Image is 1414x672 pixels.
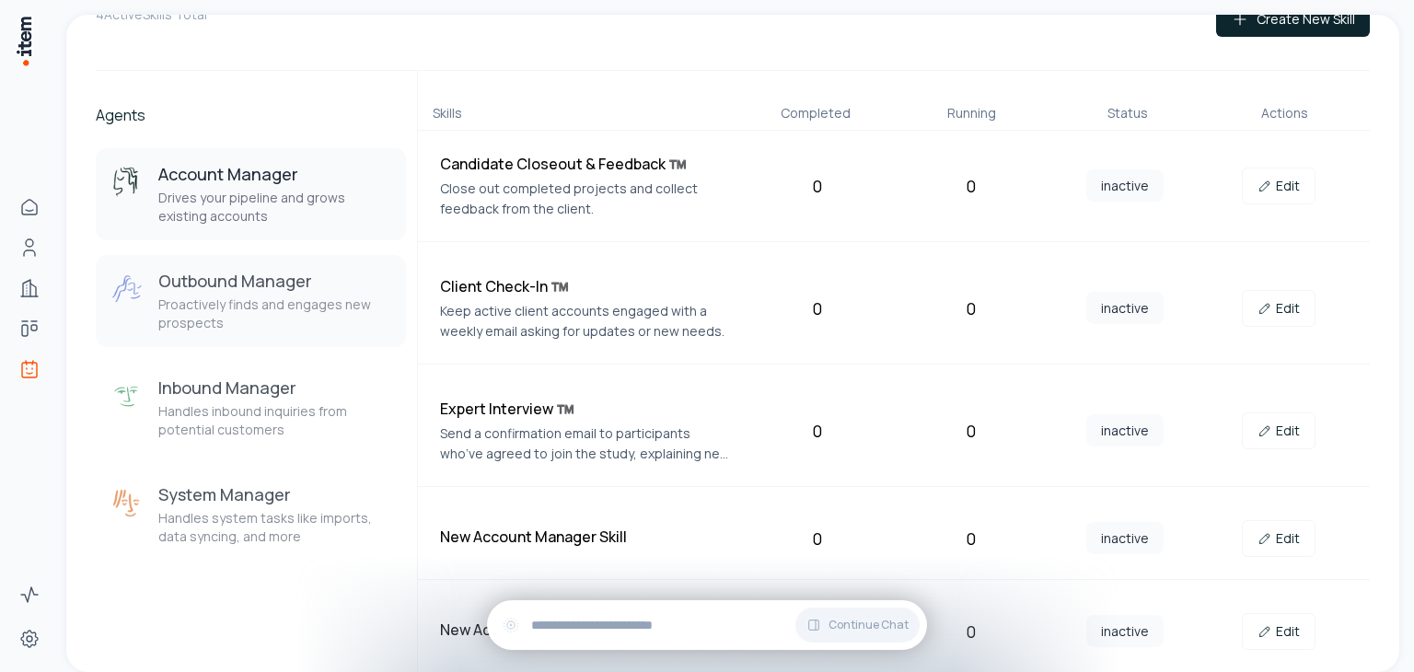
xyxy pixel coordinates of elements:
h4: Candidate Closeout & Feedback ™️ [440,153,733,175]
div: Skills [433,104,730,122]
div: 0 [748,173,887,199]
h3: Outbound Manager [158,270,391,292]
span: inactive [1086,292,1164,324]
button: Inbound ManagerInbound ManagerHandles inbound inquiries from potential customers [96,362,406,454]
h3: System Manager [158,483,391,505]
img: Account Manager [110,167,144,200]
h3: Account Manager [158,163,391,185]
div: 0 [748,295,887,321]
a: Settings [11,620,48,657]
h4: Expert Interview ™️ [440,398,733,420]
div: 0 [748,526,887,551]
p: Proactively finds and engages new prospects [158,295,391,332]
span: inactive [1086,169,1164,202]
a: Edit [1242,290,1315,327]
p: 4 Active Skills Total [96,6,207,24]
button: Create New Skill [1216,2,1370,37]
div: Status [1058,104,1200,122]
span: inactive [1086,522,1164,554]
h3: Inbound Manager [158,377,391,399]
p: Close out completed projects and collect feedback from the client. [440,179,733,219]
div: 0 [901,295,1040,321]
a: Edit [1242,168,1315,204]
button: Continue Chat [795,608,920,643]
button: Account ManagerAccount ManagerDrives your pipeline and grows existing accounts [96,148,406,240]
a: Companies [11,270,48,307]
a: Edit [1242,412,1315,449]
a: Edit [1242,613,1315,650]
img: Inbound Manager [110,380,144,413]
p: Send a confirmation email to participants who’ve agreed to join the study, explaining next steps ... [440,423,733,464]
div: Completed [745,104,887,122]
h4: Client Check-In ™️ [440,275,733,297]
a: Activity [11,576,48,613]
a: Edit [1242,520,1315,557]
div: 0 [901,418,1040,444]
p: Keep active client accounts engaged with a weekly email asking for updates or new needs. [440,301,733,342]
p: Handles inbound inquiries from potential customers [158,402,391,439]
div: 0 [901,526,1040,551]
img: Outbound Manager [110,273,144,307]
div: Continue Chat [487,600,927,650]
h2: Agents [96,104,406,126]
div: 0 [901,619,1040,644]
p: Drives your pipeline and grows existing accounts [158,189,391,226]
a: Home [11,189,48,226]
span: inactive [1086,615,1164,647]
div: 0 [901,173,1040,199]
div: Actions [1213,104,1355,122]
div: Running [901,104,1043,122]
h4: New Account Manager Skill [440,526,733,548]
button: Outbound ManagerOutbound ManagerProactively finds and engages new prospects [96,255,406,347]
span: inactive [1086,414,1164,446]
img: Item Brain Logo [15,15,33,67]
a: Agents [11,351,48,388]
a: Deals [11,310,48,347]
a: People [11,229,48,266]
div: 0 [748,418,887,444]
img: System Manager [110,487,144,520]
p: Handles system tasks like imports, data syncing, and more [158,509,391,546]
span: Continue Chat [829,618,909,632]
h4: New Account Manager Skill [440,619,733,641]
button: System ManagerSystem ManagerHandles system tasks like imports, data syncing, and more [96,469,406,561]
